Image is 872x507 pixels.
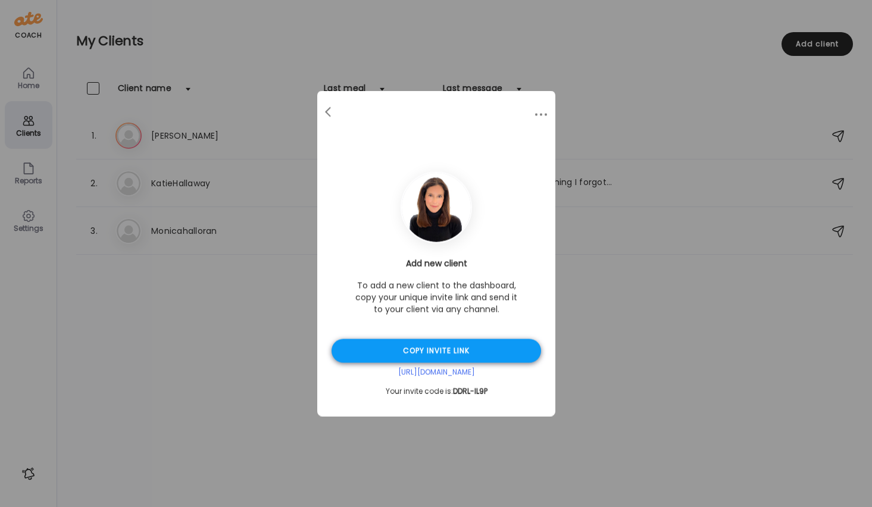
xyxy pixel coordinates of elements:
div: [URL][DOMAIN_NAME] [332,368,541,377]
div: Your invite code is: [332,387,541,396]
h3: Add new client [332,258,541,270]
p: To add a new client to the dashboard, copy your unique invite link and send it to your client via... [353,280,520,315]
span: DDRL-IL9P [452,386,487,396]
img: avatars%2FfptQNShTjgNZWdF0DaXs92OC25j2 [402,173,471,242]
div: Copy invite link [332,339,541,363]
